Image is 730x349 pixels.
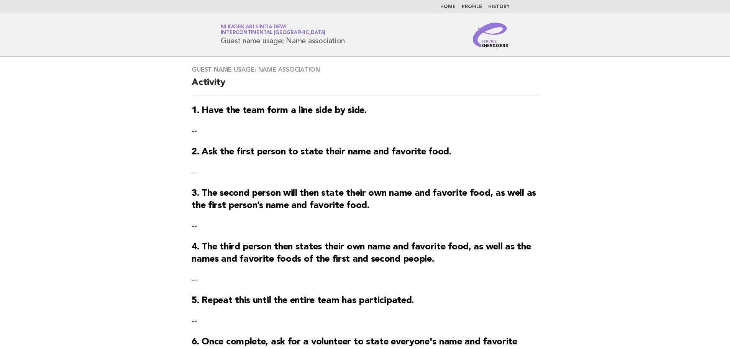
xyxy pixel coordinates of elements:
strong: 4. The third person then states their own name and favorite food, as well as the names and favori... [192,242,531,264]
a: Ni Kadek Ari Sintia DewiInterContinental [GEOGRAPHIC_DATA] [221,25,326,35]
h2: Activity [192,77,538,95]
p: -- [192,126,538,137]
a: History [488,5,510,9]
p: -- [192,167,538,178]
a: Profile [462,5,482,9]
p: -- [192,275,538,285]
h3: Guest name usage: Name association [192,66,538,74]
img: Service Energizers [473,23,510,47]
a: Home [440,5,456,9]
strong: 5. Repeat this until the entire team has participated. [192,296,414,305]
span: InterContinental [GEOGRAPHIC_DATA] [221,31,326,36]
strong: 2. Ask the first person to state their name and favorite food. [192,147,451,157]
p: -- [192,316,538,327]
strong: 3. The second person will then state their own name and favorite food, as well as the first perso... [192,189,536,210]
h1: Guest name usage: Name association [221,25,345,45]
p: -- [192,221,538,232]
strong: 1. Have the team form a line side by side. [192,106,366,115]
